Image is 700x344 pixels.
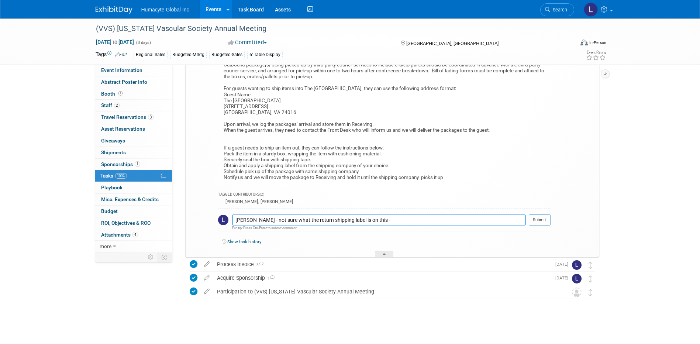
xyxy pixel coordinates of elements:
img: Linda Hamilton [218,215,228,225]
a: edit [200,275,213,281]
a: edit [200,261,213,268]
div: [PERSON_NAME] [224,199,258,204]
img: Linda Hamilton [572,260,582,270]
a: Misc. Expenses & Credits [95,194,172,205]
span: [DATE] [555,262,572,267]
a: Shipments [95,147,172,158]
td: Tags [96,51,127,59]
div: , [218,199,551,205]
span: Abstract Poster Info [101,79,147,85]
span: Budget [101,208,118,214]
a: Tasks100% [95,170,172,182]
div: Budgeted-Mrktg [170,51,207,59]
div: [PERSON_NAME] [259,199,293,204]
span: Sponsorships [101,161,140,167]
img: Linda Hamilton [572,274,582,283]
button: Committed [226,39,270,47]
span: [DATE] [555,275,572,281]
span: Staff [101,102,120,108]
span: Event Information [101,67,142,73]
div: Regional Sales [134,51,168,59]
div: (VVS) [US_STATE] Vascular Society Annual Meeting [93,22,563,35]
button: Submit [529,214,551,226]
a: Giveaways [95,135,172,147]
span: Playbook [101,185,123,190]
div: Process Invoice [213,258,551,271]
img: Linda Hamilton [584,3,598,17]
span: Attachments [101,232,138,238]
span: Humacyte Global Inc [141,7,189,13]
a: Attachments4 [95,229,172,241]
i: Move task [589,275,592,282]
span: (2) [260,192,264,196]
img: ExhibitDay [96,6,132,14]
a: Sponsorships1 [95,159,172,170]
span: 4 [132,232,138,237]
img: Unassigned [572,288,582,297]
a: ROI, Objectives & ROO [95,217,172,229]
td: Toggle Event Tabs [157,252,172,262]
span: 3 [148,114,154,120]
span: Asset Reservations [101,126,145,132]
div: Event Rating [586,51,606,54]
span: 2 [114,103,120,108]
div: Pro tip: Press Ctrl-Enter to submit comment. [232,226,526,230]
span: Misc. Expenses & Credits [101,196,159,202]
a: Booth [95,88,172,100]
span: to [111,39,118,45]
span: Shipments [101,149,126,155]
div: 6' Table Display [247,51,283,59]
span: (3 days) [135,40,151,45]
span: 3 [254,262,263,267]
a: Asset Reservations [95,123,172,135]
span: 100% [115,173,127,179]
div: Acquire Sponsorship [213,272,551,284]
i: Move task [589,262,592,269]
div: TAGGED CONTRIBUTORS [218,192,551,198]
div: Budgeted-Sales [209,51,245,59]
a: edit [200,288,213,295]
a: Budget [95,206,172,217]
a: Playbook [95,182,172,193]
a: Show task history [227,239,261,244]
span: Giveaways [101,138,125,144]
span: 1 [135,161,140,167]
span: Tasks [100,173,127,179]
span: Travel Reservations [101,114,154,120]
span: Search [550,7,567,13]
span: more [100,243,111,249]
i: Move task [589,289,592,296]
span: Booth [101,91,124,97]
span: ROI, Objectives & ROO [101,220,151,226]
a: Travel Reservations3 [95,111,172,123]
span: [DATE] [DATE] [96,39,134,45]
a: Edit [115,52,127,57]
span: [GEOGRAPHIC_DATA], [GEOGRAPHIC_DATA] [406,41,499,46]
span: Booth not reserved yet [117,91,124,96]
div: Participation to (VVS) [US_STATE] Vascular Society Annual Meeting [213,285,557,298]
a: Staff2 [95,100,172,111]
a: Abstract Poster Info [95,76,172,88]
a: Search [540,3,574,16]
td: Personalize Event Tab Strip [144,252,157,262]
a: more [95,241,172,252]
img: Format-Inperson.png [580,39,588,45]
span: 1 [265,276,275,281]
a: Event Information [95,65,172,76]
div: Event Format [531,38,607,49]
div: In-Person [589,40,606,45]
